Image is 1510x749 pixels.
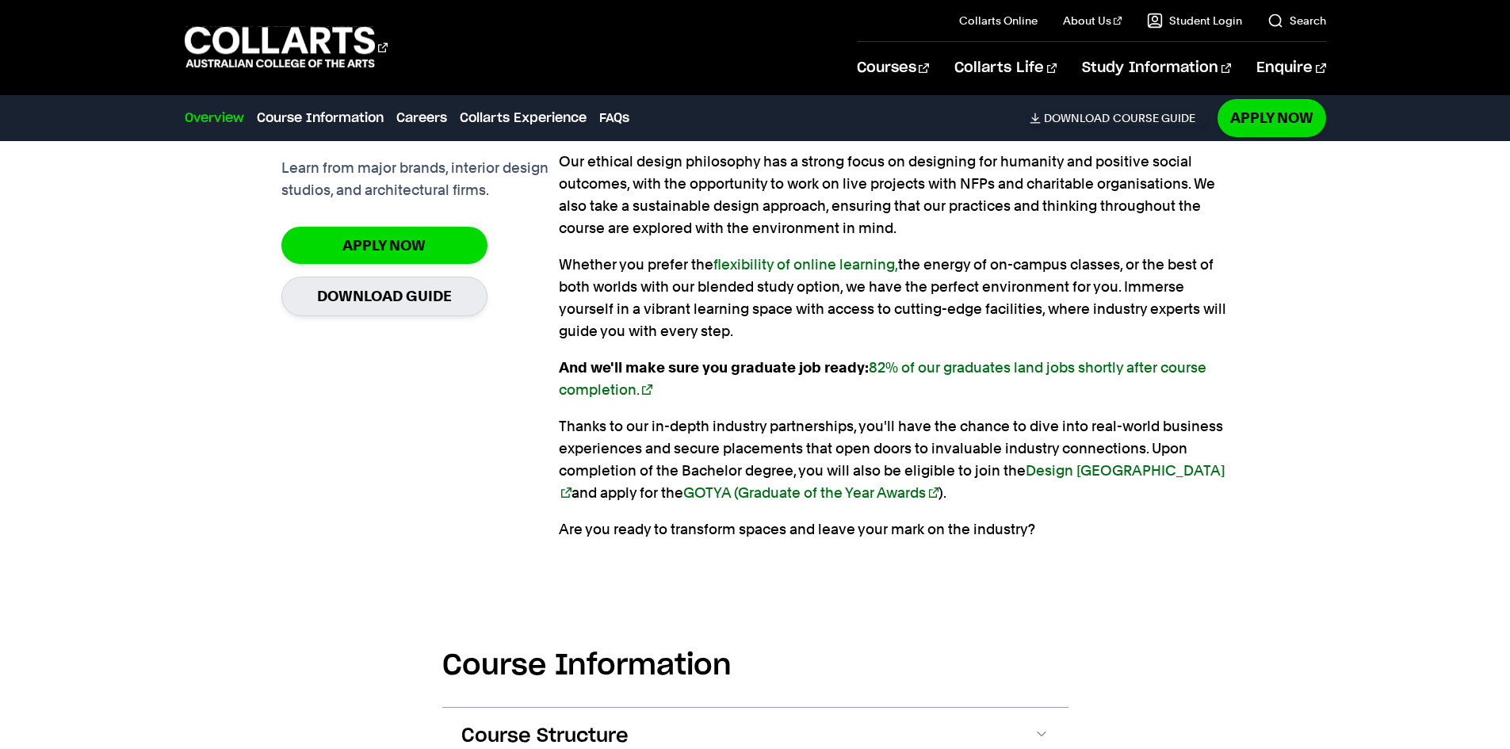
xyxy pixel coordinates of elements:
[559,151,1229,239] p: Our ethical design philosophy has a strong focus on designing for humanity and positive social ou...
[954,42,1057,94] a: Collarts Life
[281,157,559,201] p: Learn from major brands, interior design studios, and architectural firms.
[559,254,1229,342] p: Whether you prefer the the energy of on-campus classes, or the best of both worlds with our blend...
[185,109,244,128] a: Overview
[559,359,1206,398] a: 82% of our graduates land jobs shortly after course completion.
[599,109,629,128] a: FAQs
[1044,111,1110,125] span: Download
[442,648,1068,683] h2: Course Information
[281,227,487,264] a: Apply Now
[185,25,388,70] div: Go to homepage
[559,462,1225,501] a: Design [GEOGRAPHIC_DATA]
[1256,42,1325,94] a: Enquire
[257,109,384,128] a: Course Information
[1082,42,1231,94] a: Study Information
[857,42,929,94] a: Courses
[1267,13,1326,29] a: Search
[1063,13,1122,29] a: About Us
[959,13,1038,29] a: Collarts Online
[1218,99,1326,136] a: Apply Now
[1147,13,1242,29] a: Student Login
[396,109,447,128] a: Careers
[713,256,898,273] a: flexibility of online learning,
[460,109,587,128] a: Collarts Experience
[559,359,1206,398] strong: And we'll make sure you graduate job ready:
[683,484,938,501] a: GOTYA (Graduate of the Year Awards
[559,518,1229,541] p: Are you ready to transform spaces and leave your mark on the industry?
[1030,111,1208,125] a: DownloadCourse Guide
[461,724,629,749] span: Course Structure
[559,415,1229,504] p: Thanks to our in-depth industry partnerships, you'll have the chance to dive into real-world busi...
[281,277,487,315] a: Download Guide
